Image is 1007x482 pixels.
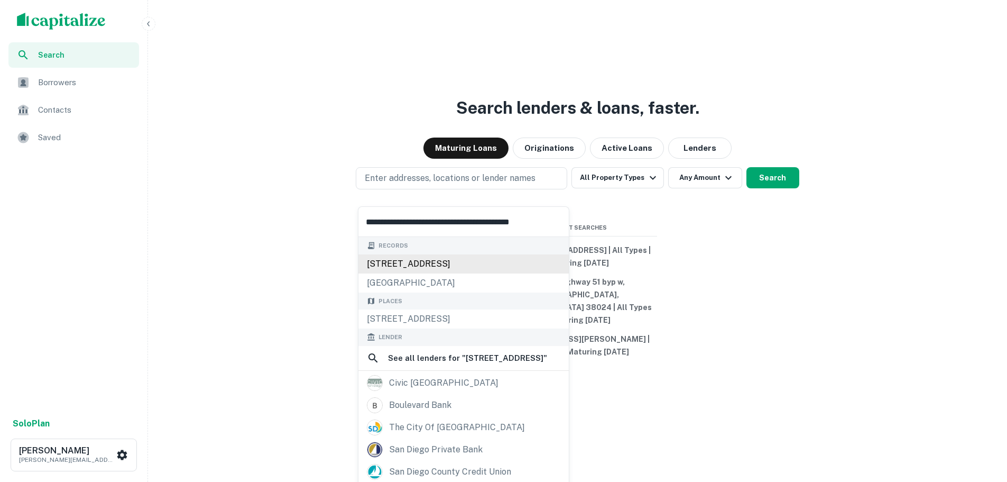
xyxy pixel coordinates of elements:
img: blvdbank.com.png [367,398,382,413]
a: the city of [GEOGRAPHIC_DATA] [358,416,569,439]
button: 64410 [STREET_ADDRESS] | All Types | Maturing [DATE] [498,241,657,272]
img: picture [367,442,382,457]
h6: [PERSON_NAME] [19,447,114,455]
a: Saved [8,125,139,150]
a: SoloPlan [13,417,50,430]
button: Search [746,167,799,188]
span: Saved [38,131,133,144]
button: Originations [513,138,586,159]
div: [GEOGRAPHIC_DATA] [358,274,569,293]
div: the city of [GEOGRAPHIC_DATA] [389,420,525,435]
a: san diego private bank [358,439,569,461]
p: Enter addresses, locations or lender names [365,172,535,185]
div: [STREET_ADDRESS] [358,254,569,274]
a: Search [8,42,139,68]
button: Any Amount [668,167,742,188]
img: capitalize-logo.png [17,13,106,30]
a: boulevard bank [358,394,569,416]
span: Recent Searches [498,223,657,232]
h6: See all lenders for " [STREET_ADDRESS] " [388,352,547,365]
img: picture [367,376,382,390]
span: Contacts [38,104,133,116]
strong: Solo Plan [13,419,50,429]
a: civic [GEOGRAPHIC_DATA] [358,372,569,394]
div: civic [GEOGRAPHIC_DATA] [389,375,498,391]
button: Maturing Loans [423,138,509,159]
button: 750 us highway 51 byp w, [GEOGRAPHIC_DATA], [GEOGRAPHIC_DATA] 38024 | All Types | Maturing [DATE] [498,272,657,330]
div: boulevard bank [389,397,451,413]
button: Lenders [668,138,732,159]
div: san diego county credit union [389,464,511,480]
a: Contacts [8,97,139,123]
button: All Property Types [571,167,663,188]
h3: Search lenders & loans, faster. [456,95,699,121]
img: picture [367,465,382,479]
button: [PERSON_NAME][PERSON_NAME][EMAIL_ADDRESS][DOMAIN_NAME] [11,439,137,471]
p: [PERSON_NAME][EMAIL_ADDRESS][DOMAIN_NAME] [19,455,114,465]
span: Borrowers [38,76,133,89]
iframe: Chat Widget [954,397,1007,448]
span: Lender [378,333,402,342]
span: Records [378,241,408,250]
button: Enter addresses, locations or lender names [356,167,567,189]
div: [STREET_ADDRESS] [358,310,569,329]
img: picture [367,420,382,435]
span: Search [38,49,133,61]
span: Places [378,297,402,306]
a: Borrowers [8,70,139,95]
button: Active Loans [590,138,664,159]
button: [STREET_ADDRESS][PERSON_NAME] | All Types | Maturing [DATE] [498,330,657,361]
div: san diego private bank [389,442,483,458]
